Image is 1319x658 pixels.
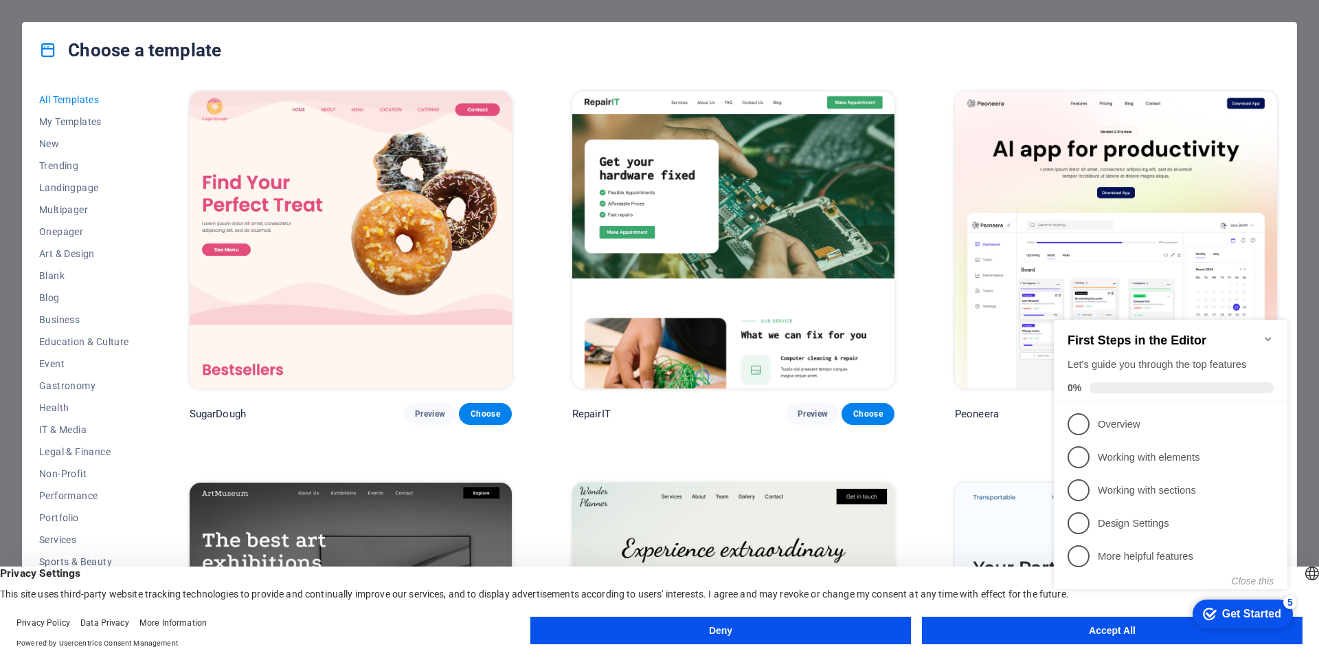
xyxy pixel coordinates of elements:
button: Choose [459,403,511,425]
button: Sports & Beauty [39,551,129,573]
span: Multipager [39,204,129,215]
li: Overview [5,108,239,141]
span: Choose [470,408,500,419]
button: Close this [183,276,225,287]
button: IT & Media [39,419,129,441]
button: Health [39,397,129,419]
span: Choose [853,408,883,419]
button: Non-Profit [39,463,129,485]
p: Working with sections [49,184,214,198]
p: RepairIT [572,407,611,421]
button: Multipager [39,199,129,221]
span: My Templates [39,116,129,127]
span: Onepager [39,226,129,237]
button: Preview [404,403,456,425]
button: Performance [39,485,129,507]
button: Blank [39,265,129,287]
span: Education & Culture [39,336,129,347]
span: Health [39,402,129,413]
button: Landingpage [39,177,129,199]
button: Business [39,309,129,331]
span: Legal & Finance [39,446,129,457]
div: Get Started 5 items remaining, 0% complete [144,300,245,329]
button: Trending [39,155,129,177]
button: Gastronomy [39,375,129,397]
button: Blog [39,287,129,309]
button: Legal & Finance [39,441,129,463]
button: Onepager [39,221,129,243]
span: Preview [798,408,828,419]
p: Working with elements [49,151,214,165]
span: Gastronomy [39,380,129,391]
span: Event [39,358,129,369]
span: Portfolio [39,512,129,523]
p: SugarDough [190,407,246,421]
span: Sports & Beauty [39,556,129,567]
span: Blog [39,292,129,303]
button: Choose [842,403,894,425]
span: Blank [39,270,129,281]
h4: Choose a template [39,39,221,61]
button: My Templates [39,111,129,133]
span: Non-Profit [39,468,129,479]
span: Business [39,314,129,325]
div: Get Started [174,308,233,320]
button: Services [39,529,129,551]
button: Event [39,353,129,375]
button: New [39,133,129,155]
p: More helpful features [49,250,214,264]
h2: First Steps in the Editor [19,34,225,48]
img: SugarDough [190,91,512,388]
span: Performance [39,490,129,501]
p: Overview [49,118,214,132]
li: Working with elements [5,141,239,174]
span: IT & Media [39,424,129,435]
span: Trending [39,160,129,171]
button: Preview [787,403,839,425]
span: Preview [415,408,445,419]
span: New [39,138,129,149]
span: Art & Design [39,248,129,259]
button: Portfolio [39,507,129,529]
li: More helpful features [5,240,239,273]
span: Landingpage [39,182,129,193]
div: 5 [235,296,249,309]
span: 0% [19,83,41,94]
button: All Templates [39,89,129,111]
span: All Templates [39,94,129,105]
div: Minimize checklist [214,34,225,45]
span: Services [39,534,129,545]
li: Working with sections [5,174,239,207]
p: Peoneera [955,407,999,421]
li: Design Settings [5,207,239,240]
p: Design Settings [49,217,214,231]
img: Peoneera [955,91,1277,388]
div: Let's guide you through the top features [19,58,225,72]
button: Art & Design [39,243,129,265]
button: Education & Culture [39,331,129,353]
img: RepairIT [572,91,894,388]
